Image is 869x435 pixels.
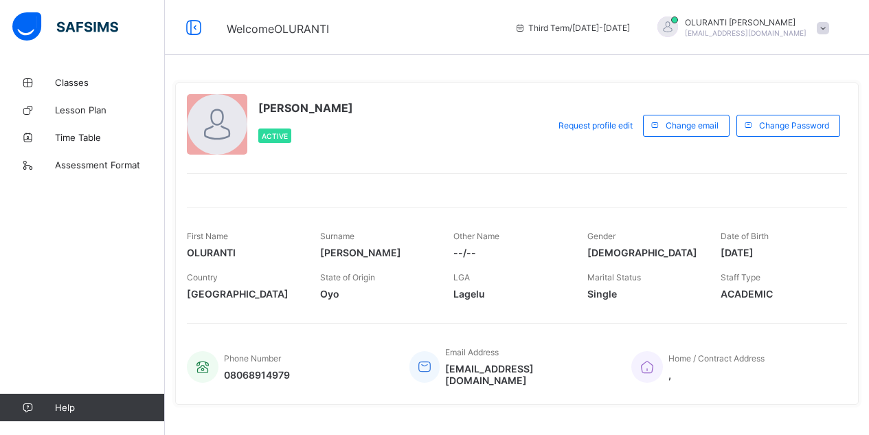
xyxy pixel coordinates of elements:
span: Email Address [445,347,499,357]
span: Request profile edit [558,120,633,131]
span: [EMAIL_ADDRESS][DOMAIN_NAME] [685,29,806,37]
span: , [668,369,765,381]
span: Help [55,402,164,413]
span: OLURANTI [187,247,300,258]
span: Oyo [320,288,433,300]
span: Single [587,288,700,300]
span: Welcome OLURANTI [227,22,329,36]
span: Phone Number [224,353,281,364]
span: LGA [453,272,470,282]
span: Lagelu [453,288,566,300]
span: Change email [666,120,719,131]
span: Change Password [759,120,829,131]
span: Date of Birth [721,231,769,241]
span: [PERSON_NAME] [320,247,433,258]
span: Time Table [55,132,165,143]
span: Marital Status [587,272,641,282]
span: First Name [187,231,228,241]
span: Lesson Plan [55,104,165,115]
span: --/-- [453,247,566,258]
span: Active [262,132,288,140]
span: Classes [55,77,165,88]
span: Gender [587,231,616,241]
span: [PERSON_NAME] [258,101,353,115]
span: [GEOGRAPHIC_DATA] [187,288,300,300]
span: Staff Type [721,272,760,282]
span: Assessment Format [55,159,165,170]
span: [DATE] [721,247,833,258]
span: ACADEMIC [721,288,833,300]
span: [EMAIL_ADDRESS][DOMAIN_NAME] [445,363,611,386]
span: State of Origin [320,272,375,282]
span: Surname [320,231,354,241]
img: safsims [12,12,118,41]
span: Home / Contract Address [668,353,765,364]
span: Other Name [453,231,499,241]
span: session/term information [515,23,630,33]
span: OLURANTI [PERSON_NAME] [685,17,806,27]
div: OLURANTIADENIRAN [644,16,836,39]
span: 08068914979 [224,369,290,381]
span: [DEMOGRAPHIC_DATA] [587,247,700,258]
span: Country [187,272,218,282]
